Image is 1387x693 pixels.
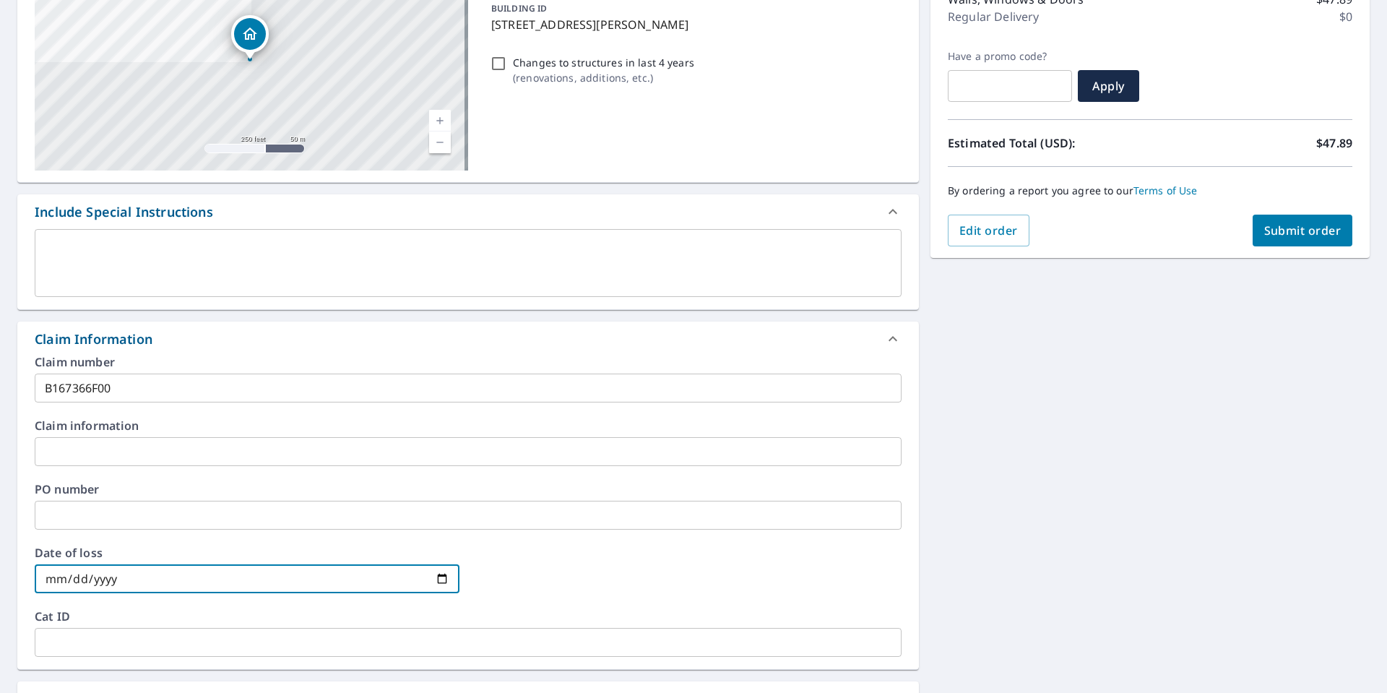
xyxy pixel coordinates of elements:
div: Dropped pin, building 1, Residential property, 810 N 120th Rd Lincoln, KS 67455 [231,15,269,60]
p: Estimated Total (USD): [948,134,1150,152]
label: Claim number [35,356,902,368]
a: Terms of Use [1133,184,1198,197]
button: Submit order [1253,215,1353,246]
p: Regular Delivery [948,8,1039,25]
span: Edit order [959,223,1018,238]
p: By ordering a report you agree to our [948,184,1352,197]
p: ( renovations, additions, etc. ) [513,70,694,85]
label: Cat ID [35,611,902,622]
label: Date of loss [35,547,459,559]
span: Submit order [1264,223,1341,238]
div: Claim Information [35,330,152,349]
p: [STREET_ADDRESS][PERSON_NAME] [491,16,896,33]
span: Apply [1089,78,1128,94]
p: Changes to structures in last 4 years [513,55,694,70]
p: $47.89 [1316,134,1352,152]
div: Claim Information [17,322,919,356]
label: Claim information [35,420,902,431]
p: $0 [1339,8,1352,25]
label: PO number [35,483,902,495]
label: Have a promo code? [948,50,1072,63]
button: Apply [1078,70,1139,102]
div: Include Special Instructions [17,194,919,229]
div: Include Special Instructions [35,202,213,222]
a: Current Level 17, Zoom In [429,110,451,132]
button: Edit order [948,215,1029,246]
a: Current Level 17, Zoom Out [429,132,451,153]
p: BUILDING ID [491,2,547,14]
